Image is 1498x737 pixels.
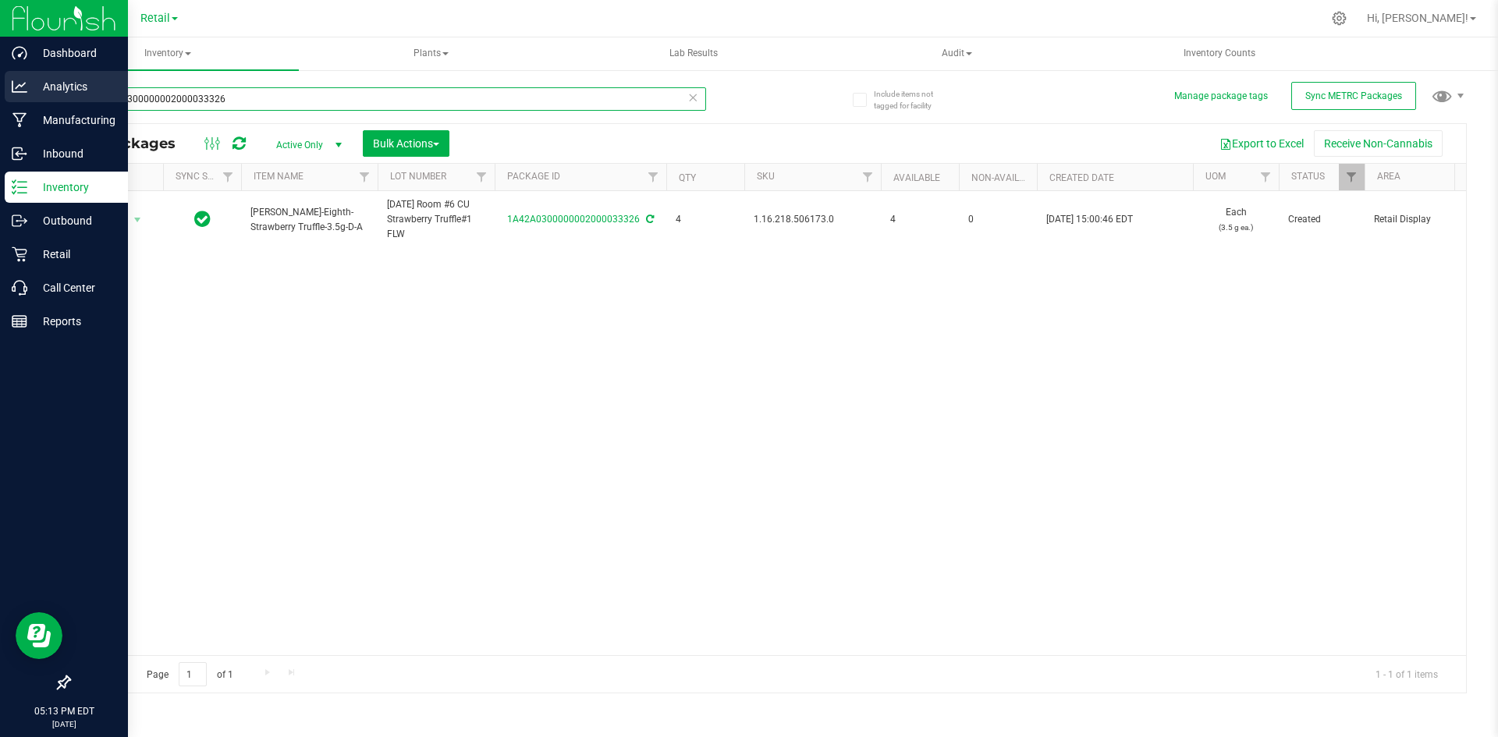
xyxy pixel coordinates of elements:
p: Reports [27,312,121,331]
a: Inventory [37,37,299,70]
p: Inbound [27,144,121,163]
p: Outbound [27,211,121,230]
span: Created [1288,212,1355,227]
span: Inventory Counts [1163,47,1276,60]
iframe: Resource center [16,612,62,659]
span: Bulk Actions [373,137,439,150]
span: Sync from Compliance System [644,214,654,225]
a: Qty [679,172,696,183]
a: Plants [300,37,562,70]
a: Filter [469,164,495,190]
a: Filter [641,164,666,190]
span: select [128,209,147,231]
p: (3.5 g ea.) [1202,220,1269,235]
a: UOM [1205,171,1226,182]
input: Search Package ID, Item Name, SKU, Lot or Part Number... [69,87,706,111]
a: Area [1377,171,1400,182]
span: Include items not tagged for facility [874,88,952,112]
p: Manufacturing [27,111,121,129]
inline-svg: Call Center [12,280,27,296]
a: Audit [826,37,1088,70]
div: Manage settings [1329,11,1349,26]
inline-svg: Manufacturing [12,112,27,128]
button: Manage package tags [1174,90,1268,103]
inline-svg: Inbound [12,146,27,161]
inline-svg: Outbound [12,213,27,229]
button: Export to Excel [1209,130,1314,157]
a: Filter [352,164,378,190]
span: 1.16.218.506173.0 [754,212,871,227]
button: Receive Non-Cannabis [1314,130,1443,157]
span: Retail Display [1374,212,1472,227]
a: Status [1291,171,1325,182]
button: Bulk Actions [363,130,449,157]
span: Each [1202,205,1269,235]
span: Sync METRC Packages [1305,90,1402,101]
a: Inventory Counts [1089,37,1351,70]
span: Hi, [PERSON_NAME]! [1367,12,1468,24]
button: Sync METRC Packages [1291,82,1416,110]
span: Page of 1 [133,662,246,686]
p: Dashboard [27,44,121,62]
span: 4 [676,212,735,227]
a: Item Name [254,171,304,182]
span: [DATE] Room #6 CU Strawberry Truffle#1 FLW [387,197,485,243]
input: 1 [179,662,207,686]
inline-svg: Retail [12,246,27,262]
inline-svg: Dashboard [12,45,27,61]
a: Filter [1339,164,1365,190]
span: Audit [827,38,1087,69]
a: Lab Results [563,37,825,70]
a: Filter [1253,164,1279,190]
span: Lab Results [648,47,739,60]
a: Non-Available [971,172,1041,183]
a: Filter [855,164,881,190]
p: 05:13 PM EDT [7,704,121,718]
span: Retail [140,12,170,25]
span: In Sync [194,208,211,230]
p: Call Center [27,278,121,297]
inline-svg: Inventory [12,179,27,195]
p: [DATE] [7,718,121,730]
span: Clear [687,87,698,108]
span: 1 - 1 of 1 items [1363,662,1450,686]
a: Lot Number [390,171,446,182]
a: SKU [757,171,775,182]
a: Available [893,172,940,183]
p: Retail [27,245,121,264]
span: 0 [968,212,1028,227]
a: Package ID [507,171,560,182]
inline-svg: Analytics [12,79,27,94]
span: [DATE] 15:00:46 EDT [1046,212,1133,227]
a: 1A42A0300000002000033326 [507,214,640,225]
p: Inventory [27,178,121,197]
p: Analytics [27,77,121,96]
span: [PERSON_NAME]-Eighth-Strawberry Truffle-3.5g-D-A [250,205,368,235]
span: All Packages [81,135,191,152]
a: Sync Status [176,171,236,182]
span: 4 [890,212,950,227]
a: Created Date [1049,172,1114,183]
span: Plants [301,38,561,69]
inline-svg: Reports [12,314,27,329]
a: Filter [215,164,241,190]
